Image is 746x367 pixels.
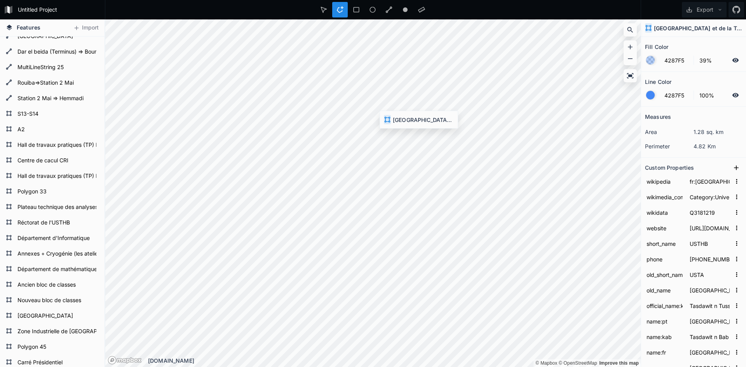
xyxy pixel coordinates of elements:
button: Export [682,2,727,17]
h4: [GEOGRAPHIC_DATA] et de la Technologie [PERSON_NAME] (USTHB) [654,24,742,32]
span: Features [17,23,40,31]
input: Name [645,253,684,265]
h2: Line Color [645,76,671,88]
input: Name [645,331,684,343]
dt: perimeter [645,142,694,150]
input: Name [645,191,684,203]
h2: Measures [645,111,671,123]
input: Name [645,300,684,311]
input: Name [645,207,684,218]
button: Import [69,22,103,34]
input: Empty [688,315,731,327]
a: Mapbox [535,360,557,366]
input: Name [645,346,684,358]
h2: Fill Color [645,41,668,53]
input: Empty [688,222,731,234]
div: [DOMAIN_NAME] [148,357,641,365]
h2: Custom Properties [645,162,694,174]
input: Empty [688,207,731,218]
a: Mapbox logo [108,356,142,365]
input: Empty [688,238,731,249]
input: Name [645,238,684,249]
input: Empty [688,331,731,343]
dd: 1.28 sq. km [694,128,742,136]
a: OpenStreetMap [559,360,597,366]
input: Empty [688,284,731,296]
input: Name [645,222,684,234]
input: Empty [688,191,731,203]
dt: area [645,128,694,136]
input: Name [645,315,684,327]
input: Empty [688,346,731,358]
input: Name [645,269,684,280]
input: Empty [688,269,731,280]
input: Name [645,284,684,296]
dd: 4.82 Km [694,142,742,150]
input: Empty [688,253,731,265]
input: Name [645,176,684,187]
input: Empty [688,176,731,187]
a: Map feedback [599,360,639,366]
input: Empty [688,300,731,311]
